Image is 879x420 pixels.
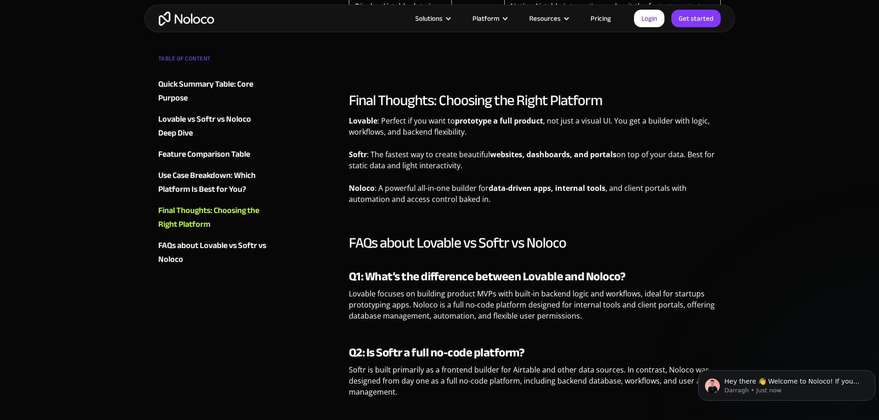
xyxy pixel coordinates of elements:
a: Feature Comparison Table [158,148,270,161]
p: Lovable focuses on building product MVPs with built-in backend logic and workflows, ideal for sta... [349,288,721,328]
strong: websites, dashboards, and portals [490,149,616,160]
a: home [159,12,214,26]
strong: Q2: Is Softr a full no-code platform? [349,341,525,364]
p: ‍ [349,51,721,69]
a: Pricing [579,12,622,24]
strong: prototype a full product [455,116,543,126]
strong: Q1: What’s the difference between Lovable and Noloco? [349,265,626,288]
a: Login [634,10,664,27]
div: Solutions [415,12,442,24]
strong: Lovable [349,116,377,126]
p: : Perfect if you want to , not just a visual UI. You get a builder with logic, workflows, and bac... [349,115,721,144]
a: Get started [671,10,721,27]
strong: Softr [349,149,367,160]
a: Use Case Breakdown: Which Platform Is Best for You? [158,169,270,196]
div: TABLE OF CONTENT [158,52,270,70]
strong: Noloco [349,183,375,193]
a: FAQs about Lovable vs Softr vs Noloco [158,239,270,266]
p: : The fastest way to create beautiful on top of your data. Best for static data and light interac... [349,149,721,178]
a: Quick Summary Table: Core Purpose [158,77,270,105]
div: Resources [529,12,561,24]
iframe: Intercom notifications message [694,351,879,415]
a: Final Thoughts: Choosing the Right Platform [158,204,270,231]
strong: data-driven apps, internal tools [489,183,605,193]
div: Resources [518,12,579,24]
p: : A powerful all-in-one builder for , and client portals with automation and access control baked... [349,183,721,212]
div: Platform [472,12,499,24]
div: Solutions [404,12,461,24]
div: Platform [461,12,518,24]
h2: Final Thoughts: Choosing the Right Platform [349,91,721,110]
h2: FAQs about Lovable vs Softr vs Noloco [349,234,721,252]
a: Lovable vs Softr vs Noloco Deep Dive [158,112,270,140]
p: Softr is built primarily as a frontend builder for Airtable and other data sources. In contrast, ... [349,364,721,404]
div: Feature Comparison Table [158,148,250,161]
